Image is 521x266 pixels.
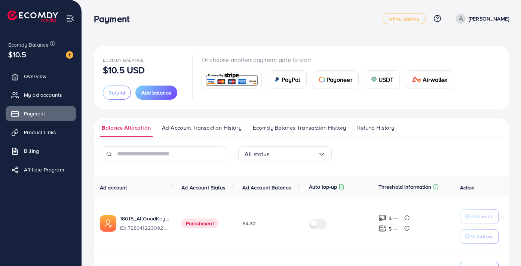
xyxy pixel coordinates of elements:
span: Refund History [357,124,394,132]
span: PayPal [282,75,300,84]
img: card [274,77,280,83]
span: All status [245,148,270,160]
span: My ad accounts [24,91,62,99]
span: Payoneer [327,75,352,84]
span: Ad account [100,184,127,191]
a: Payment [6,106,76,121]
img: card [204,72,259,88]
span: white_agency [389,16,419,21]
img: card [412,77,421,83]
span: Ad Account Status [181,184,226,191]
span: $4.32 [242,220,256,227]
p: $ --- [389,224,398,233]
a: [PERSON_NAME] [453,14,509,24]
span: Ad Account Transaction History [162,124,242,132]
a: card [202,71,262,89]
img: card [319,77,325,83]
span: ID: 7289412230922207233 [120,224,169,232]
a: cardAirwallex [406,70,454,89]
div: <span class='underline'>18018_AllGoodKeys_1697198555049</span></br>7289412230922207233 [120,215,169,232]
span: Affiliate Program [24,166,64,173]
img: top-up amount [379,214,386,222]
span: Punishment [181,219,218,228]
a: Product Links [6,125,76,140]
button: Add Fund [460,209,499,223]
span: Payment [24,110,45,117]
span: USDT [379,75,394,84]
button: Add balance [135,86,177,100]
img: logo [7,10,58,22]
h3: Payment [94,13,135,24]
p: $ --- [389,214,398,223]
button: Withdraw [460,229,499,244]
p: Add Fund [471,212,494,221]
p: Withdraw [471,232,493,241]
span: Airwallex [423,75,447,84]
a: cardPayoneer [313,70,359,89]
button: Refund [103,86,131,100]
span: Balance Allocation [102,124,151,132]
span: Add balance [141,89,171,96]
p: Threshold information [379,182,431,191]
a: My ad accounts [6,87,76,102]
span: Refund [108,89,125,96]
span: Billing [24,147,39,155]
span: Ecomdy Balance [8,41,49,49]
img: image [66,51,73,59]
img: menu [66,14,74,23]
span: Overview [24,72,46,80]
p: Or choose another payment gate to start [202,55,460,64]
a: 18018_AllGoodKeys_1697198555049 [120,215,169,222]
span: Ecomdy Balance Transaction History [253,124,346,132]
span: Product Links [24,129,56,136]
a: cardUSDT [365,70,400,89]
a: Billing [6,143,76,158]
input: Search for option [270,148,318,160]
span: Action [460,184,475,191]
img: card [371,77,377,83]
p: $10.5 USD [103,65,145,74]
span: $10.5 [8,49,26,60]
a: Overview [6,69,76,84]
iframe: Chat [489,232,515,260]
a: Affiliate Program [6,162,76,177]
p: Auto top-up [309,182,337,191]
img: top-up amount [379,225,386,232]
span: Ecomdy Balance [103,57,144,63]
span: Ad Account Balance [242,184,291,191]
a: white_agency [383,13,426,24]
div: Search for option [238,146,332,161]
img: ic-ads-acc.e4c84228.svg [100,215,116,232]
a: cardPayPal [268,70,307,89]
p: [PERSON_NAME] [469,14,509,23]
